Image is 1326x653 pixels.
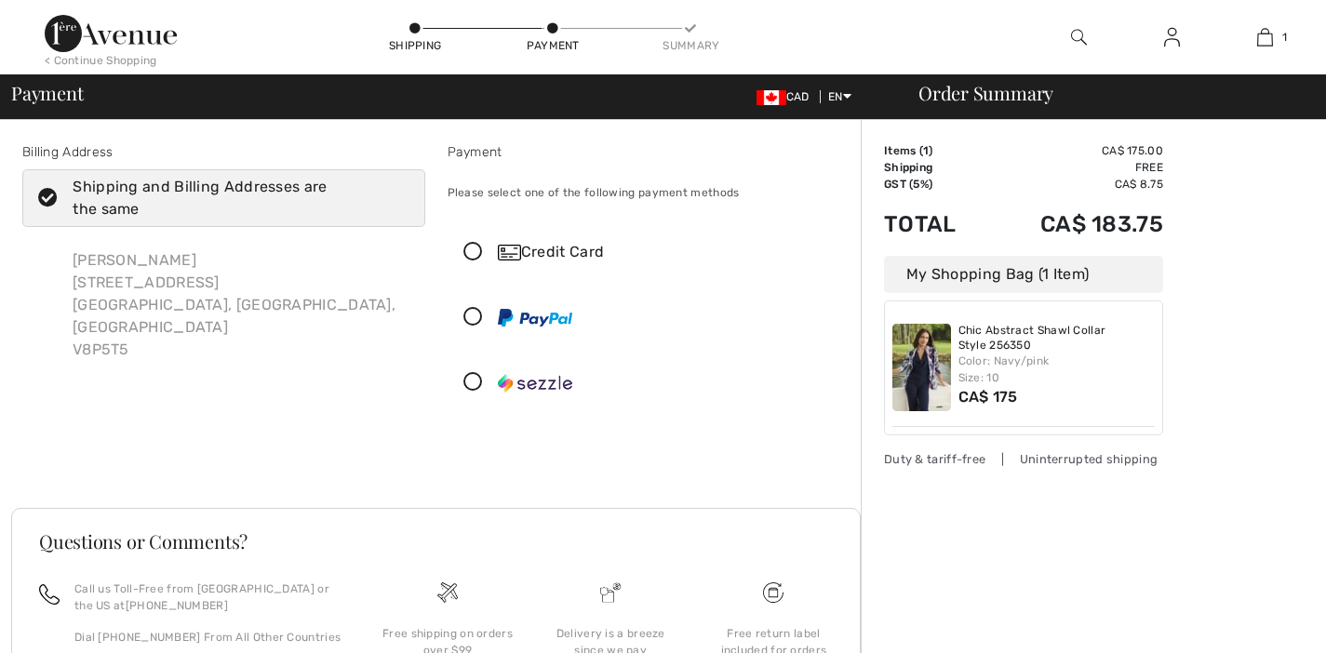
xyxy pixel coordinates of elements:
[958,324,1156,353] a: Chic Abstract Shawl Collar Style 256350
[828,90,851,103] span: EN
[757,90,817,103] span: CAD
[1164,26,1180,48] img: My Info
[58,234,425,376] div: [PERSON_NAME] [STREET_ADDRESS] [GEOGRAPHIC_DATA], [GEOGRAPHIC_DATA], [GEOGRAPHIC_DATA] V8P5T5
[884,176,987,193] td: GST (5%)
[448,142,851,162] div: Payment
[39,532,833,551] h3: Questions or Comments?
[11,84,83,102] span: Payment
[1282,29,1287,46] span: 1
[1149,26,1195,49] a: Sign In
[884,142,987,159] td: Items ( )
[73,176,396,220] div: Shipping and Billing Addresses are the same
[498,241,837,263] div: Credit Card
[126,599,228,612] a: [PHONE_NUMBER]
[884,450,1163,468] div: Duty & tariff-free | Uninterrupted shipping
[663,37,718,54] div: Summary
[892,324,951,411] img: Chic Abstract Shawl Collar Style 256350
[884,159,987,176] td: Shipping
[896,84,1315,102] div: Order Summary
[987,142,1163,159] td: CA$ 175.00
[39,584,60,605] img: call
[498,374,572,393] img: Sezzle
[45,15,177,52] img: 1ère Avenue
[958,388,1018,406] span: CA$ 175
[884,193,987,256] td: Total
[448,169,851,216] div: Please select one of the following payment methods
[74,580,343,614] p: Call us Toll-Free from [GEOGRAPHIC_DATA] or the US at
[600,582,621,603] img: Delivery is a breeze since we pay the duties!
[958,353,1156,386] div: Color: Navy/pink Size: 10
[45,52,157,69] div: < Continue Shopping
[74,629,343,646] p: Dial [PHONE_NUMBER] From All Other Countries
[987,159,1163,176] td: Free
[498,309,572,326] img: PayPal
[387,37,443,54] div: Shipping
[1257,26,1273,48] img: My Bag
[763,582,784,603] img: Free shipping on orders over $99
[757,90,786,105] img: Canadian Dollar
[884,256,1163,293] div: My Shopping Bag (1 Item)
[923,144,929,157] span: 1
[987,193,1163,256] td: CA$ 183.75
[498,245,521,260] img: Credit Card
[987,176,1163,193] td: CA$ 8.75
[1219,26,1310,48] a: 1
[1071,26,1087,48] img: search the website
[525,37,581,54] div: Payment
[22,142,425,162] div: Billing Address
[437,582,458,603] img: Free shipping on orders over $99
